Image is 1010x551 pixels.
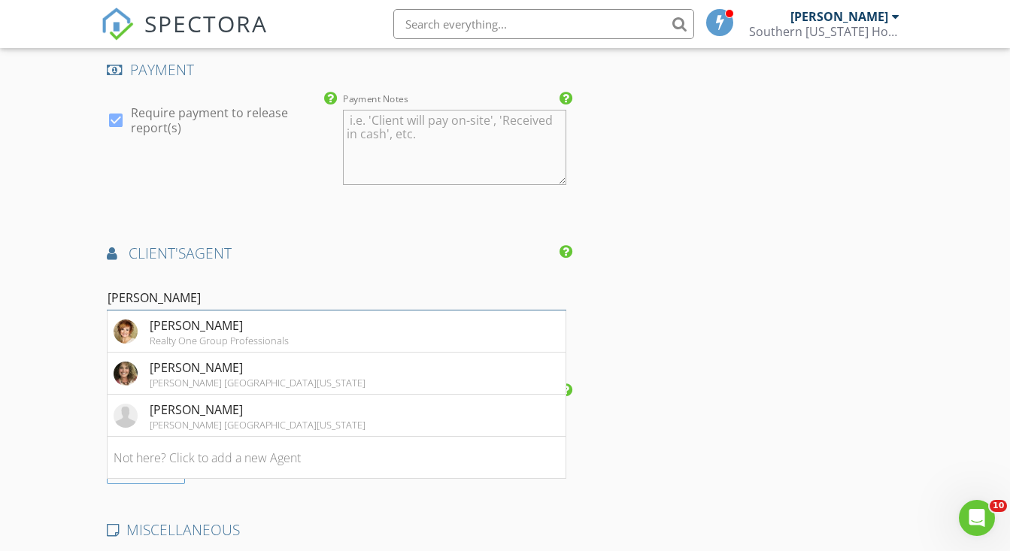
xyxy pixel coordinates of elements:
span: client's [129,243,186,263]
h4: MISCELLANEOUS [107,520,566,540]
div: [PERSON_NAME] [150,401,365,419]
div: [PERSON_NAME] [GEOGRAPHIC_DATA][US_STATE] [150,377,365,389]
div: [PERSON_NAME] [150,316,289,335]
span: SPECTORA [144,8,268,39]
img: The Best Home Inspection Software - Spectora [101,8,134,41]
img: capture.jpg [114,362,138,386]
div: Realty One Group Professionals [150,335,289,347]
iframe: Intercom live chat [959,500,995,536]
a: SPECTORA [101,20,268,52]
label: Require payment to release report(s) [131,105,330,135]
input: Search everything... [393,9,694,39]
h4: AGENT [107,244,566,263]
img: data [114,319,138,344]
div: [PERSON_NAME] [GEOGRAPHIC_DATA][US_STATE] [150,419,365,431]
li: Not here? Click to add a new Agent [108,437,566,479]
div: [PERSON_NAME] [790,9,888,24]
img: default-user-f0147aede5fd5fa78ca7ade42f37bd4542148d508eef1c3d3ea960f66861d68b.jpg [114,404,138,428]
span: 10 [990,500,1007,512]
div: Southern Idaho Home Inspections, LLC [749,24,899,39]
input: Search for an Agent [107,286,566,310]
div: [PERSON_NAME] [150,359,365,377]
h4: PAYMENT [107,60,566,80]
